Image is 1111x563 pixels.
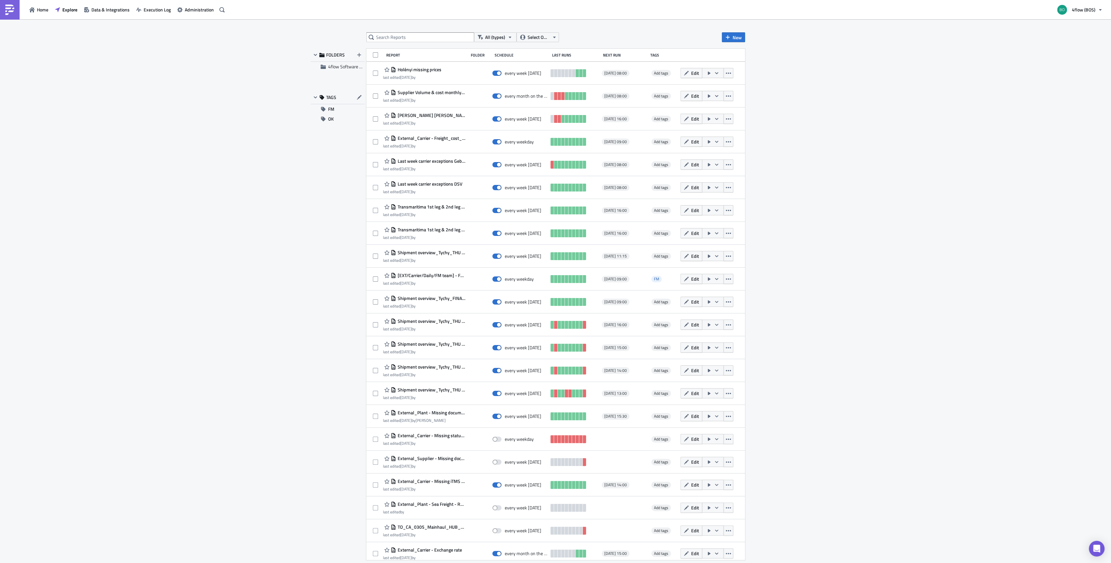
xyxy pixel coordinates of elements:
[654,230,668,236] span: Add tags
[604,276,627,282] span: [DATE] 09:00
[680,434,702,444] button: Edit
[654,93,668,99] span: Add tags
[651,459,671,465] span: Add tags
[505,276,534,282] div: every weekday
[396,67,441,73] span: Holényi missing prices
[396,158,465,164] span: Last week carrier exceptions Gebrüeder
[400,257,412,263] time: 2025-06-26T11:13:53Z
[383,121,465,125] div: last edited by
[604,93,627,99] span: [DATE] 08:00
[654,253,668,259] span: Add tags
[383,75,441,80] div: last edited by
[383,98,465,103] div: last edited by
[680,137,702,147] button: Edit
[680,320,702,330] button: Edit
[400,349,412,355] time: 2025-05-22T11:56:00Z
[680,205,702,215] button: Edit
[722,32,745,42] button: New
[691,344,699,351] span: Edit
[654,505,668,511] span: Add tags
[516,32,559,42] button: Select Owner
[174,5,217,15] a: Administration
[654,413,668,419] span: Add tags
[691,504,699,511] span: Edit
[505,93,547,99] div: every month on the 1st
[651,139,671,145] span: Add tags
[505,253,541,259] div: every week on Thursday
[505,116,541,122] div: every week on Monday
[650,53,677,58] div: Tags
[654,161,668,168] span: Add tags
[651,527,671,534] span: Add tags
[651,482,671,488] span: Add tags
[651,550,671,557] span: Add tags
[400,166,412,172] time: 2025-06-02T16:20:38Z
[326,52,345,58] span: FOLDERS
[691,367,699,374] span: Edit
[396,90,465,95] span: Supplier Volume & cost monthly report
[26,5,52,15] a: Home
[471,53,491,58] div: Folder
[1072,6,1095,13] span: 4flow (BOS)
[691,390,699,397] span: Edit
[396,181,462,187] span: Last week carrier exceptions DSV
[654,276,659,282] span: FM
[133,5,174,15] button: Execution Log
[400,440,412,446] time: 2025-05-21T14:51:05Z
[691,527,699,534] span: Edit
[654,299,668,305] span: Add tags
[680,525,702,536] button: Edit
[400,463,412,469] time: 2025-05-21T14:57:45Z
[62,6,77,13] span: Explore
[311,104,365,114] button: FM
[680,68,702,78] button: Edit
[396,227,465,233] span: Transmaritima 1st leg & 2nd leg report
[383,281,465,286] div: last edited by
[680,457,702,467] button: Edit
[400,555,412,561] time: 2025-05-21T13:09:53Z
[328,63,368,70] span: 4flow Software KAM
[505,139,534,145] div: every weekday
[654,482,668,488] span: Add tags
[396,387,465,393] span: Shipment overview_Tychy_THU 13:00
[400,486,412,492] time: 2025-08-04T13:42:35Z
[505,207,541,213] div: every week on Wednesday
[651,276,662,282] span: FM
[400,303,412,309] time: 2025-05-30T07:56:08Z
[691,298,699,305] span: Edit
[396,250,465,256] span: Shipment overview_Tychy_THU saved until 11:00
[505,505,541,511] div: every week on Thursday
[680,274,702,284] button: Edit
[604,208,627,213] span: [DATE] 16:00
[680,365,702,375] button: Edit
[396,273,465,278] span: [EXT/Carrier/Daily/FM team] - FM_container_cost_invoicing_DSV_daily
[383,258,465,263] div: last edited by
[383,555,462,560] div: last edited by
[651,344,671,351] span: Add tags
[651,161,671,168] span: Add tags
[604,71,627,76] span: [DATE] 08:00
[651,93,671,99] span: Add tags
[1089,541,1104,556] div: Open Intercom Messenger
[654,322,668,328] span: Add tags
[396,547,462,553] span: External_Carrier - Exchange rate
[603,53,647,58] div: Next Run
[691,115,699,122] span: Edit
[654,207,668,213] span: Add tags
[680,548,702,558] button: Edit
[651,413,671,420] span: Add tags
[396,478,465,484] span: External_Carrier - Missing iTMS information_KühneNagel
[691,184,699,191] span: Edit
[386,53,468,58] div: Report
[691,458,699,465] span: Edit
[654,367,668,373] span: Add tags
[505,368,541,373] div: every week on Thursday
[400,211,412,218] time: 2025-08-12T12:20:28Z
[552,53,600,58] div: Last Runs
[680,388,702,398] button: Edit
[383,143,465,148] div: last edited by
[651,390,671,397] span: Add tags
[651,367,671,374] span: Add tags
[400,97,412,103] time: 2025-08-06T09:07:14Z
